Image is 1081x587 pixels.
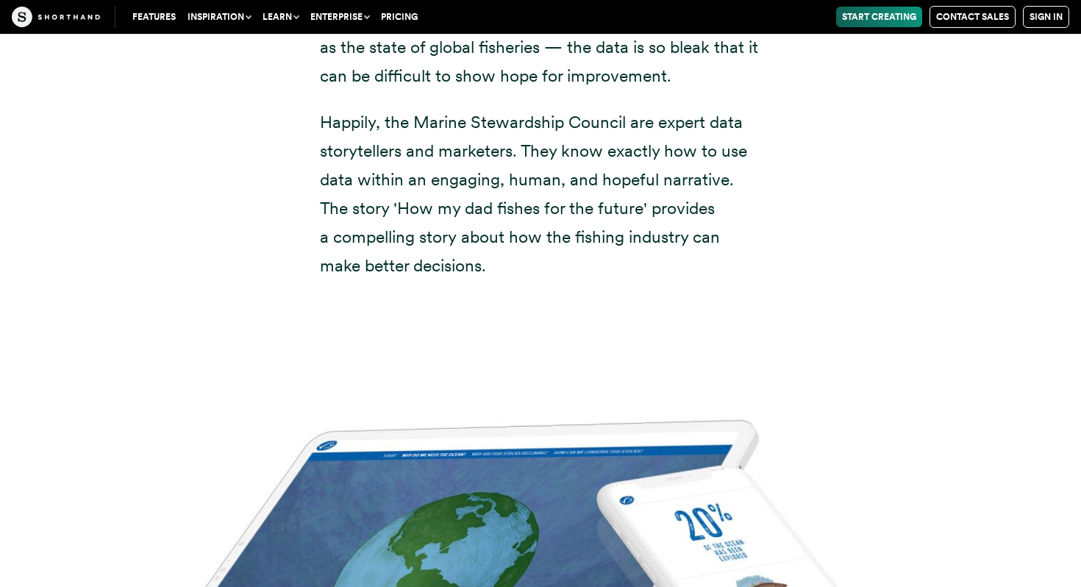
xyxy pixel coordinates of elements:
button: Learn [257,7,304,27]
p: One challenge NGOs face is that, for some issues — such as the state of global fisheries — the da... [320,4,761,90]
a: Contact Sales [930,6,1016,28]
a: Sign in [1023,6,1069,28]
button: Inspiration [182,7,257,27]
button: Enterprise [304,7,375,27]
a: Features [126,7,182,27]
a: Start Creating [836,7,922,27]
img: The Craft [12,7,100,27]
p: Happily, the Marine Stewardship Council are expert data storytellers and marketers. They know exa... [320,108,761,281]
a: Pricing [375,7,424,27]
